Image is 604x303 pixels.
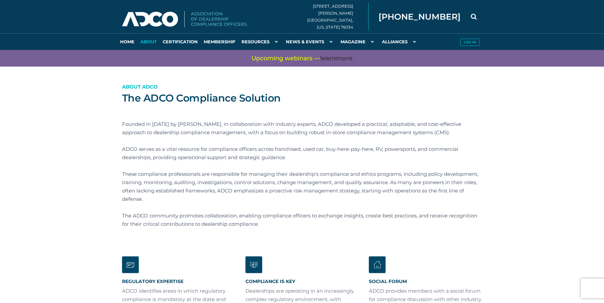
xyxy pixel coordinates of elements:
[245,279,359,284] h3: Compliance is Key
[457,33,482,50] a: Log in
[320,54,353,63] a: learnmore
[251,54,353,63] span: Upcoming webinars —
[122,145,482,161] p: ADCO serves as a vital resource for compliance officers across franchised, used car, buy-here-pay...
[122,170,482,203] p: These compliance professionals are responsible for managing their dealership's compliance and eth...
[379,13,461,21] span: [PHONE_NUMBER]
[338,33,379,50] a: Magazine
[201,33,238,50] a: Membership
[379,33,421,50] a: Alliances
[137,33,160,50] a: About
[283,33,338,50] a: News & Events
[122,120,482,137] p: Founded in [DATE] by [PERSON_NAME], in collaboration with industry experts, ADCO developed a prac...
[122,92,482,105] h1: The ADCO Compliance Solution
[122,11,247,28] img: Association of Dealership Compliance Officers logo
[307,3,369,31] div: [STREET_ADDRESS][PERSON_NAME] [GEOGRAPHIC_DATA], [US_STATE] 76034
[460,39,480,46] button: Log in
[369,279,482,284] h3: Social Forum
[122,211,482,228] p: The ADCO community promotes collaboration, enabling compliance officers to exchange insights, cre...
[122,279,235,284] h3: Regulatory Expertise
[238,33,283,50] a: Resources
[160,33,201,50] a: Certification
[122,83,482,91] p: About ADCO
[320,55,336,62] span: learn
[117,33,137,50] a: Home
